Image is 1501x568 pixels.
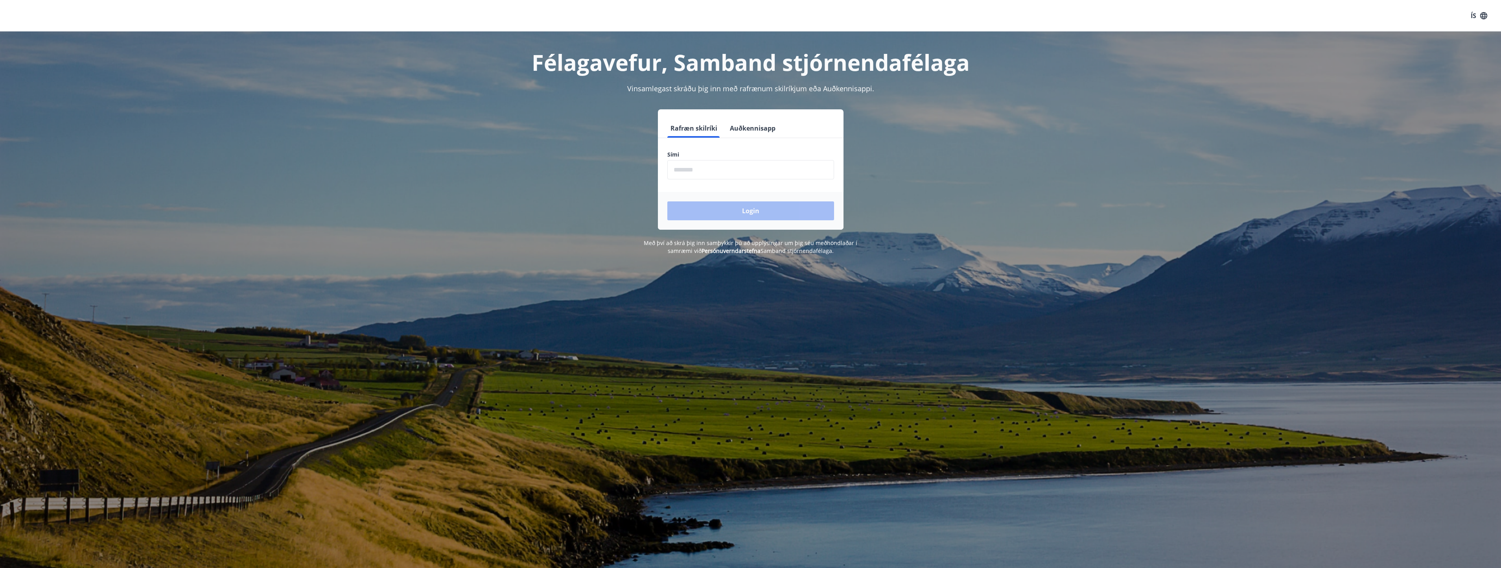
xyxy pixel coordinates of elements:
[667,119,720,138] button: Rafræn skilríki
[644,239,857,254] span: Með því að skrá þig inn samþykkir þú að upplýsingar um þig séu meðhöndlaðar í samræmi við Samband...
[477,47,1024,77] h1: Félagavefur, Samband stjórnendafélaga
[727,119,779,138] button: Auðkennisapp
[667,151,834,159] label: Sími
[1466,9,1492,23] button: ÍS
[702,247,761,254] a: Persónuverndarstefna
[627,84,874,93] span: Vinsamlegast skráðu þig inn með rafrænum skilríkjum eða Auðkennisappi.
